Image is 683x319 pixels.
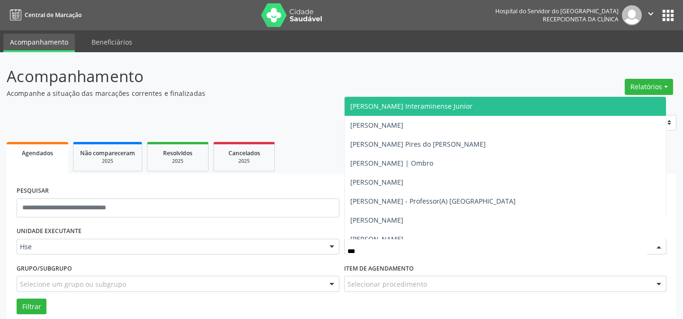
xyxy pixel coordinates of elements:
[220,158,268,165] div: 2025
[495,7,619,15] div: Hospital do Servidor do [GEOGRAPHIC_DATA]
[350,140,486,149] span: [PERSON_NAME] Pires do [PERSON_NAME]
[17,261,72,276] label: Grupo/Subgrupo
[20,242,320,252] span: Hse
[228,149,260,157] span: Cancelados
[344,261,414,276] label: Item de agendamento
[7,65,475,88] p: Acompanhamento
[660,7,676,24] button: apps
[350,121,403,130] span: [PERSON_NAME]
[17,184,49,198] label: PESQUISAR
[646,9,656,19] i: 
[17,299,46,315] button: Filtrar
[7,88,475,98] p: Acompanhe a situação das marcações correntes e finalizadas
[154,158,201,165] div: 2025
[163,149,192,157] span: Resolvidos
[350,216,403,225] span: [PERSON_NAME]
[622,5,642,25] img: img
[347,279,427,289] span: Selecionar procedimento
[642,5,660,25] button: 
[350,197,516,206] span: [PERSON_NAME] - Professor(A) [GEOGRAPHIC_DATA]
[350,235,403,244] span: [PERSON_NAME]
[3,34,75,52] a: Acompanhamento
[85,34,139,50] a: Beneficiários
[625,79,673,95] button: Relatórios
[17,224,82,239] label: UNIDADE EXECUTANTE
[7,7,82,23] a: Central de Marcação
[20,279,126,289] span: Selecione um grupo ou subgrupo
[350,178,403,187] span: [PERSON_NAME]
[80,158,135,165] div: 2025
[350,102,473,111] span: [PERSON_NAME] Interaminense Junior
[350,159,433,168] span: [PERSON_NAME] | Ombro
[543,15,619,23] span: Recepcionista da clínica
[25,11,82,19] span: Central de Marcação
[22,149,53,157] span: Agendados
[80,149,135,157] span: Não compareceram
